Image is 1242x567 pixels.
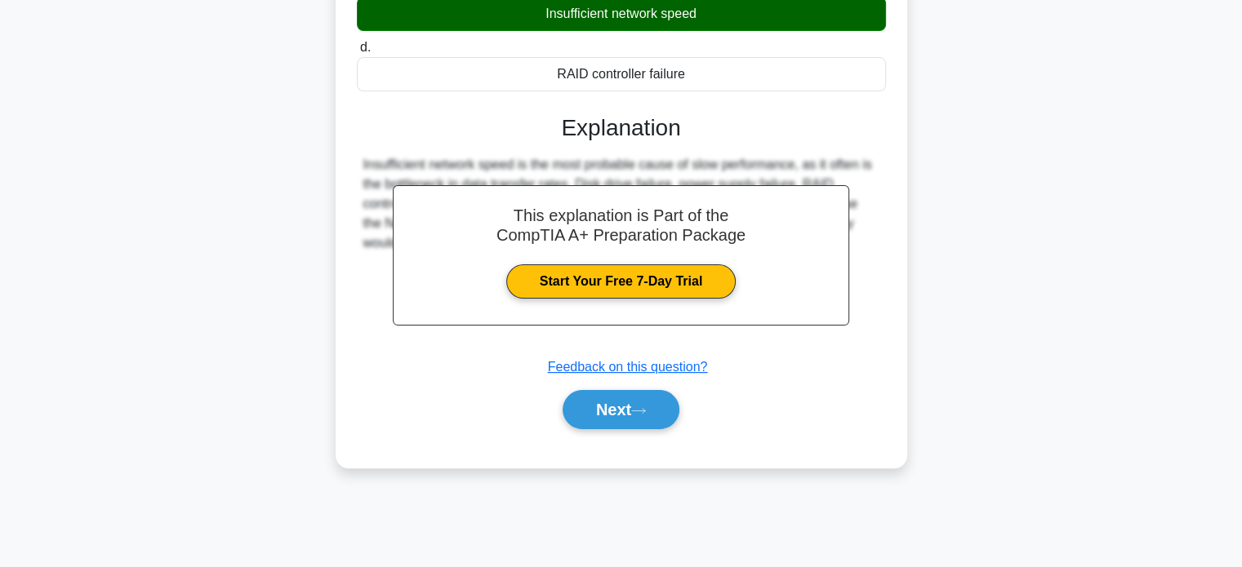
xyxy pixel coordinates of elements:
[363,155,879,253] div: Insufficient network speed is the most probable cause of slow performance, as it often is the bot...
[506,264,736,299] a: Start Your Free 7-Day Trial
[367,114,876,142] h3: Explanation
[360,40,371,54] span: d.
[357,57,886,91] div: RAID controller failure
[548,360,708,374] a: Feedback on this question?
[563,390,679,429] button: Next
